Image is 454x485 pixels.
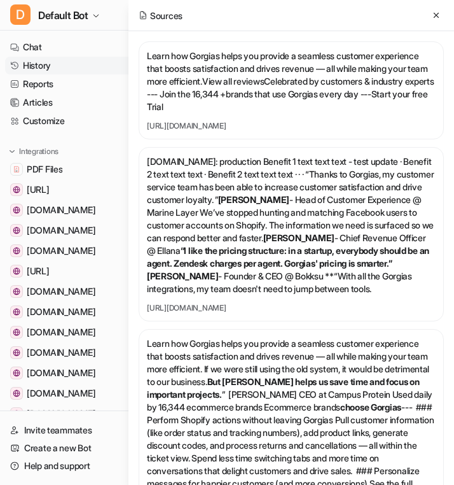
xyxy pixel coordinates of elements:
span: PDF Files [27,163,62,176]
a: Chat [5,38,177,56]
p: Integrations [19,146,58,157]
img: PDF Files [13,165,20,173]
img: github.com [13,227,20,234]
a: Articles [5,94,177,111]
span: [DOMAIN_NAME] [27,346,95,359]
a: chatgpt.com[DOMAIN_NAME] [5,283,177,300]
span: [DOMAIN_NAME] [27,224,95,237]
a: www.intercom.com[DOMAIN_NAME] [5,384,177,402]
img: chatgpt.com [13,288,20,295]
a: View all reviews [202,76,265,87]
span: [URL] [27,183,50,196]
a: amplitude.com[DOMAIN_NAME] [5,242,177,260]
img: www.example.com [13,369,20,377]
strong: [PERSON_NAME] [218,194,289,205]
span: [DOMAIN_NAME] [27,204,95,216]
span: [DOMAIN_NAME] [27,387,95,400]
img: www.intercom.com [13,390,20,397]
img: www.eesel.ai [13,186,20,193]
a: gorgiasio.webflow.io[DOMAIN_NAME] [5,344,177,362]
a: github.com[DOMAIN_NAME] [5,221,177,239]
a: www.atlassian.com[DOMAIN_NAME] [5,323,177,341]
a: dashboard.eesel.ai[URL] [5,262,177,280]
a: Invite teammates [5,421,177,439]
a: www.figma.com[DOMAIN_NAME] [5,303,177,321]
img: gorgiasio.webflow.io [13,349,20,356]
a: History [5,57,177,74]
a: [URL][DOMAIN_NAME] [147,303,436,313]
span: [DOMAIN_NAME] [27,407,95,420]
a: mail.google.com[DOMAIN_NAME] [5,405,177,423]
img: www.figma.com [13,308,20,316]
strong: But [PERSON_NAME] helps us save time and focus on important projects. [147,376,420,400]
span: [DOMAIN_NAME] [27,285,95,298]
img: expand menu [8,147,17,156]
span: Default Bot [38,6,88,24]
a: Create a new Bot [5,439,177,457]
button: Integrations [5,145,62,158]
a: [URL][DOMAIN_NAME] [147,121,436,131]
span: [DOMAIN_NAME] [27,367,95,379]
img: www.atlassian.com [13,328,20,336]
a: www.example.com[DOMAIN_NAME] [5,364,177,382]
p: Learn how Gorgias helps you provide a seamless customer experience that boosts satisfaction and d... [147,50,436,113]
h2: Sources [139,9,182,22]
img: meet.google.com [13,206,20,214]
a: meet.google.com[DOMAIN_NAME] [5,201,177,219]
span: D [10,4,31,25]
strong: choose Gorgias [340,402,401,412]
a: Customize [5,112,177,130]
span: [DOMAIN_NAME] [27,326,95,339]
strong: [PERSON_NAME] [263,232,334,243]
strong: [PERSON_NAME] [147,271,218,281]
img: mail.google.com [13,410,20,418]
strong: “I like the pricing structure: in a startup, everybody should be an agent. Zendesk charges per ag... [147,245,429,269]
span: [DOMAIN_NAME] [27,244,95,257]
a: Reports [5,75,177,93]
a: Help and support [5,457,177,475]
span: [URL] [27,265,50,278]
img: amplitude.com [13,247,20,255]
a: www.eesel.ai[URL] [5,181,177,199]
p: [DOMAIN_NAME]: production Benefit 1 text text text - test update · Benefit 2 text text text · Ben... [147,155,436,295]
img: dashboard.eesel.ai [13,267,20,275]
a: Start your free Trial [147,88,428,112]
span: [DOMAIN_NAME] [27,306,95,318]
a: PDF FilesPDF Files [5,160,177,178]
